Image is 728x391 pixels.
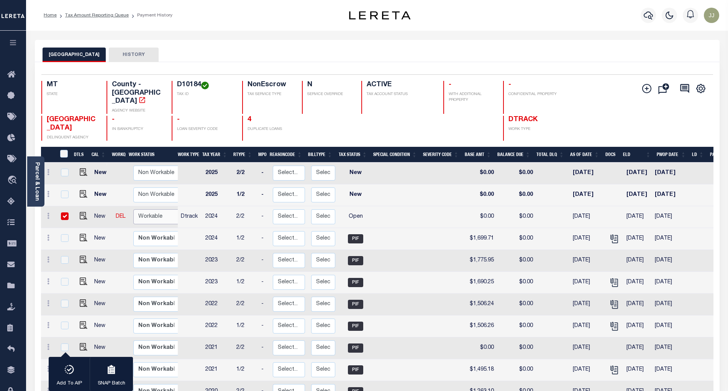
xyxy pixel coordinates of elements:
p: DUPLICATE LOANS [248,127,292,132]
td: New [91,206,113,228]
td: 2025 [202,163,233,184]
th: Tax Year: activate to sort column ascending [199,147,230,163]
li: Payment History [129,12,172,19]
p: TAX ID [177,92,233,97]
span: PIF [348,300,363,309]
td: New [91,315,113,337]
td: - [258,294,270,315]
td: [DATE] [652,359,686,381]
td: - [258,315,270,337]
td: 2/2 [233,337,258,359]
td: 2021 [202,337,233,359]
td: [DATE] [623,228,652,250]
th: &nbsp; [56,147,71,163]
td: [DATE] [652,163,686,184]
h4: NonEscrow [248,81,292,89]
td: $0.00 [497,337,536,359]
td: [DATE] [652,184,686,206]
td: [DATE] [652,206,686,228]
td: [DATE] [652,272,686,294]
td: 2021 [202,359,233,381]
td: [DATE] [570,315,605,337]
td: $1,690.25 [464,272,497,294]
td: 2024 [202,228,233,250]
td: 2/2 [233,250,258,272]
td: [DATE] [652,337,686,359]
td: $1,495.18 [464,359,497,381]
th: BillType: activate to sort column ascending [305,147,335,163]
p: TAX SERVICE TYPE [248,92,292,97]
p: STATE [47,92,97,97]
td: 1/2 [233,315,258,337]
p: WORK TYPE [508,127,559,132]
td: $0.00 [464,337,497,359]
th: DTLS [71,147,89,163]
h4: MT [47,81,97,89]
td: $1,699.71 [464,228,497,250]
img: svg+xml;base64,PHN2ZyB4bWxucz0iaHR0cDovL3d3dy53My5vcmcvMjAwMC9zdmciIHBvaW50ZXItZXZlbnRzPSJub25lIi... [704,8,719,23]
td: New [338,184,373,206]
td: Open [338,206,373,228]
h4: County - [GEOGRAPHIC_DATA] [112,81,162,106]
button: [GEOGRAPHIC_DATA] [43,48,106,62]
td: [DATE] [570,337,605,359]
td: [DATE] [623,315,652,337]
td: [DATE] [570,228,605,250]
h4: D10184 [177,81,233,89]
td: - [258,250,270,272]
td: [DATE] [652,228,686,250]
td: [DATE] [570,294,605,315]
td: Dtrack [178,206,202,228]
td: [DATE] [623,359,652,381]
td: 2/2 [233,163,258,184]
td: 2022 [202,294,233,315]
td: New [338,163,373,184]
img: logo-dark.svg [349,11,410,20]
p: SNAP Batch [98,380,125,388]
td: - [258,272,270,294]
td: $1,506.26 [464,315,497,337]
td: 1/2 [233,359,258,381]
span: PIF [348,343,363,353]
td: New [91,228,113,250]
th: ELD: activate to sort column ascending [620,147,654,163]
td: $1,506.24 [464,294,497,315]
td: [DATE] [570,206,605,228]
td: - [258,337,270,359]
td: - [258,163,270,184]
td: $0.00 [464,206,497,228]
td: [DATE] [623,163,652,184]
a: 4 [248,116,251,123]
p: WITH ADDITIONAL PROPERTY [449,92,494,103]
td: - [258,206,270,228]
td: $0.00 [497,184,536,206]
span: [GEOGRAPHIC_DATA] [47,116,95,131]
td: 1/2 [233,184,258,206]
th: Severity Code: activate to sort column ascending [420,147,462,163]
td: New [91,250,113,272]
td: [DATE] [570,163,605,184]
td: $0.00 [497,359,536,381]
th: Work Status [126,147,177,163]
span: - [449,81,451,88]
th: Tax Status: activate to sort column ascending [335,147,370,163]
td: 2023 [202,272,233,294]
td: [DATE] [652,250,686,272]
td: [DATE] [570,272,605,294]
td: $0.00 [497,163,536,184]
td: New [91,337,113,359]
td: $0.00 [497,250,536,272]
a: DEL [116,214,126,219]
span: - [112,116,115,123]
td: [DATE] [623,272,652,294]
th: PWOP Date: activate to sort column ascending [654,147,689,163]
td: [DATE] [623,294,652,315]
td: 2/2 [233,294,258,315]
td: - [258,228,270,250]
th: RType: activate to sort column ascending [230,147,255,163]
th: Special Condition: activate to sort column ascending [370,147,420,163]
td: $0.00 [464,184,497,206]
td: $0.00 [497,228,536,250]
td: 2025 [202,184,233,206]
h4: N [307,81,352,89]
